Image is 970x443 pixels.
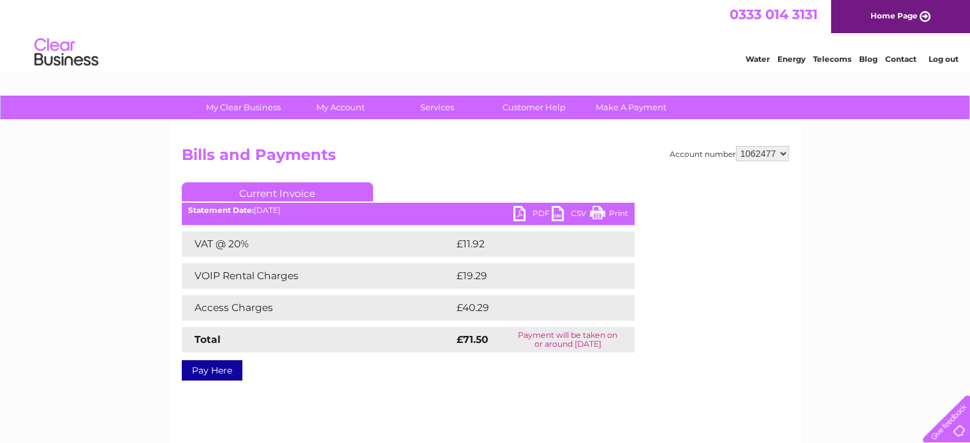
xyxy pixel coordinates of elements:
[578,96,684,119] a: Make A Payment
[188,205,254,215] b: Statement Date:
[746,54,770,64] a: Water
[859,54,878,64] a: Blog
[453,295,609,321] td: £40.29
[730,6,818,22] a: 0333 014 3131
[513,206,552,224] a: PDF
[552,206,590,224] a: CSV
[453,231,606,257] td: £11.92
[182,231,453,257] td: VAT @ 20%
[182,263,453,289] td: VOIP Rental Charges
[385,96,490,119] a: Services
[885,54,916,64] a: Contact
[182,360,242,381] a: Pay Here
[501,327,635,352] td: Payment will be taken on or around [DATE]
[481,96,587,119] a: Customer Help
[590,206,628,224] a: Print
[288,96,393,119] a: My Account
[191,96,296,119] a: My Clear Business
[457,333,489,345] strong: £71.50
[184,7,787,62] div: Clear Business is a trading name of Verastar Limited (registered in [GEOGRAPHIC_DATA] No. 3667643...
[34,33,99,72] img: logo.png
[182,295,453,321] td: Access Charges
[182,146,789,170] h2: Bills and Payments
[813,54,851,64] a: Telecoms
[928,54,958,64] a: Log out
[182,206,635,215] div: [DATE]
[195,333,221,345] strong: Total
[182,182,373,201] a: Current Invoice
[670,146,789,161] div: Account number
[453,263,608,289] td: £19.29
[777,54,805,64] a: Energy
